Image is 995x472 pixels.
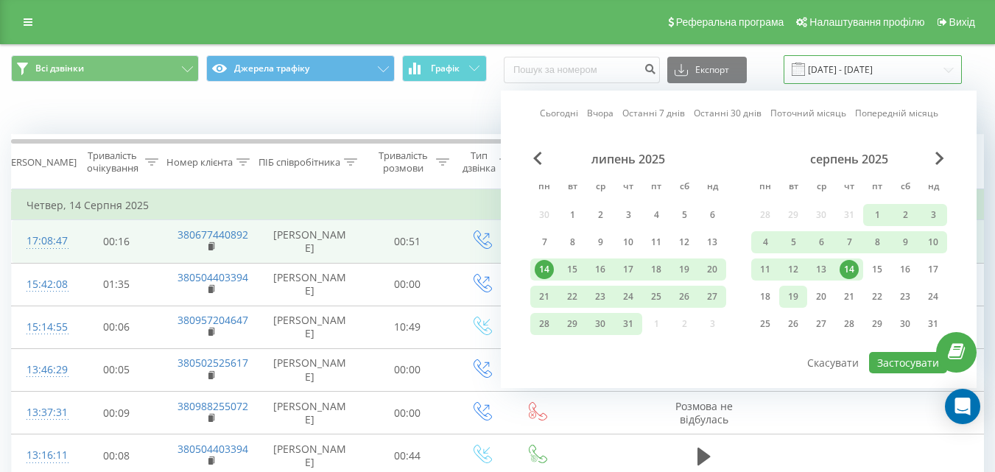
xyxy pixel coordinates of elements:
[840,260,859,279] div: 14
[751,152,947,166] div: серпень 2025
[779,258,807,281] div: вт 12 серп 2025 р.
[812,314,831,334] div: 27
[645,177,667,199] abbr: п’ятниця
[667,57,747,83] button: Експорт
[530,286,558,308] div: пн 21 лип 2025 р.
[919,204,947,226] div: нд 3 серп 2025 р.
[591,260,610,279] div: 16
[670,286,698,308] div: сб 26 лип 2025 р.
[924,233,943,252] div: 10
[530,313,558,335] div: пн 28 лип 2025 р.
[558,258,586,281] div: вт 15 лип 2025 р.
[891,258,919,281] div: сб 16 серп 2025 р.
[362,348,454,391] td: 00:00
[840,233,859,252] div: 7
[2,156,77,169] div: [PERSON_NAME]
[812,233,831,252] div: 6
[71,306,163,348] td: 00:06
[812,260,831,279] div: 13
[896,314,915,334] div: 30
[642,204,670,226] div: пт 4 лип 2025 р.
[799,352,867,373] button: Скасувати
[835,286,863,308] div: чт 21 серп 2025 р.
[259,263,362,306] td: [PERSON_NAME]
[533,177,555,199] abbr: понеділок
[770,106,846,120] a: Поточний місяць
[558,231,586,253] div: вт 8 лип 2025 р.
[779,231,807,253] div: вт 5 серп 2025 р.
[698,231,726,253] div: нд 13 лип 2025 р.
[71,263,163,306] td: 01:35
[27,441,56,470] div: 13:16:11
[591,205,610,225] div: 2
[835,231,863,253] div: чт 7 серп 2025 р.
[835,258,863,281] div: чт 14 серп 2025 р.
[614,231,642,253] div: чт 10 лип 2025 р.
[891,231,919,253] div: сб 9 серп 2025 р.
[558,313,586,335] div: вт 29 лип 2025 р.
[530,231,558,253] div: пн 7 лип 2025 р.
[701,177,723,199] abbr: неділя
[807,286,835,308] div: ср 20 серп 2025 р.
[924,260,943,279] div: 17
[587,106,613,120] a: Вчора
[563,287,582,306] div: 22
[896,233,915,252] div: 9
[27,227,56,256] div: 17:08:47
[869,352,947,373] button: Застосувати
[27,270,56,299] div: 15:42:08
[619,314,638,334] div: 31
[563,314,582,334] div: 29
[675,233,694,252] div: 12
[670,231,698,253] div: сб 12 лип 2025 р.
[362,306,454,348] td: 10:49
[431,63,460,74] span: Графік
[619,233,638,252] div: 10
[402,55,487,82] button: Графік
[784,287,803,306] div: 19
[622,106,685,120] a: Останні 7 днів
[779,313,807,335] div: вт 26 серп 2025 р.
[868,205,887,225] div: 1
[362,392,454,434] td: 00:00
[642,286,670,308] div: пт 25 лип 2025 р.
[259,306,362,348] td: [PERSON_NAME]
[177,270,248,284] a: 380504403394
[177,228,248,242] a: 380677440892
[71,392,163,434] td: 00:09
[863,231,891,253] div: пт 8 серп 2025 р.
[919,286,947,308] div: нд 24 серп 2025 р.
[177,356,248,370] a: 380502525617
[591,287,610,306] div: 23
[561,177,583,199] abbr: вівторок
[71,220,163,263] td: 00:16
[935,152,944,165] span: Next Month
[463,149,496,175] div: Тип дзвінка
[619,287,638,306] div: 24
[504,57,660,83] input: Пошук за номером
[784,233,803,252] div: 5
[27,356,56,384] div: 13:46:29
[563,260,582,279] div: 15
[617,177,639,199] abbr: четвер
[866,177,888,199] abbr: п’ятниця
[751,313,779,335] div: пн 25 серп 2025 р.
[530,152,726,166] div: липень 2025
[896,205,915,225] div: 2
[751,286,779,308] div: пн 18 серп 2025 р.
[670,204,698,226] div: сб 5 лип 2025 р.
[535,260,554,279] div: 14
[868,260,887,279] div: 15
[782,177,804,199] abbr: вівторок
[751,231,779,253] div: пн 4 серп 2025 р.
[703,205,722,225] div: 6
[835,313,863,335] div: чт 28 серп 2025 р.
[703,233,722,252] div: 13
[11,55,199,82] button: Всі дзвінки
[924,205,943,225] div: 3
[675,399,733,426] span: Розмова не відбулась
[362,263,454,306] td: 00:00
[779,286,807,308] div: вт 19 серп 2025 р.
[535,233,554,252] div: 7
[919,313,947,335] div: нд 31 серп 2025 р.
